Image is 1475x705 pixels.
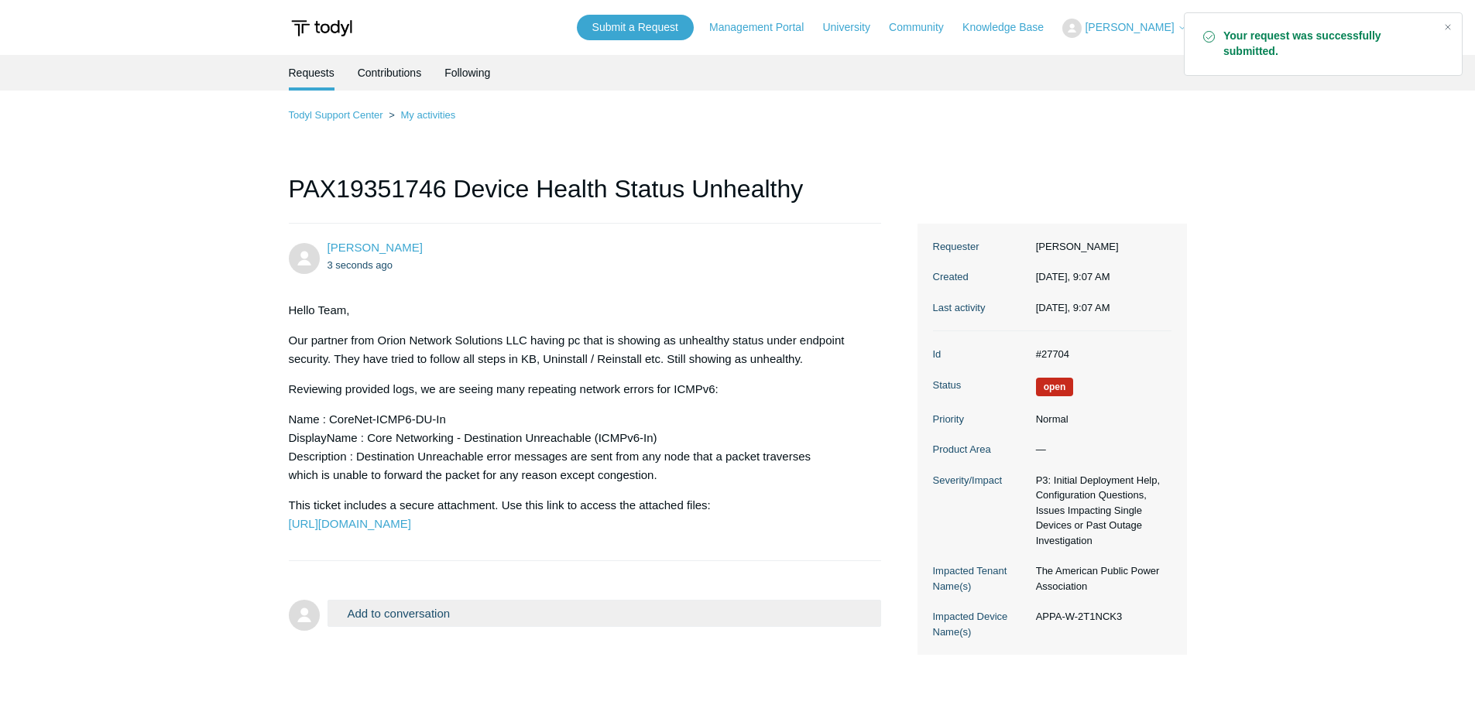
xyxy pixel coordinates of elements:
dd: P3: Initial Deployment Help, Configuration Questions, Issues Impacting Single Devices or Past Out... [1028,473,1171,549]
a: University [822,19,885,36]
div: Close [1437,16,1459,38]
dd: — [1028,442,1171,457]
button: Add to conversation [328,600,882,627]
dd: APPA-W-2T1NCK3 [1028,609,1171,625]
a: Knowledge Base [962,19,1059,36]
dt: Status [933,378,1028,393]
a: Contributions [358,55,422,91]
p: Hello Team, [289,301,866,320]
dt: Severity/Impact [933,473,1028,488]
a: Community [889,19,959,36]
li: Requests [289,55,334,91]
li: My activities [386,109,455,121]
p: Reviewing provided logs, we are seeing many repeating network errors for ICMPv6: [289,380,866,399]
dd: [PERSON_NAME] [1028,239,1171,255]
h1: PAX19351746 Device Health Status Unhealthy [289,170,882,224]
a: Submit a Request [577,15,694,40]
dd: The American Public Power Association [1028,563,1171,594]
a: Following [444,55,490,91]
dt: Priority [933,412,1028,427]
a: [URL][DOMAIN_NAME] [289,517,411,530]
dt: Requester [933,239,1028,255]
span: Alisher Azimov [328,241,423,254]
span: [PERSON_NAME] [1085,21,1174,33]
span: We are working on a response for you [1036,378,1074,396]
p: Our partner from Orion Network Solutions LLC having pc that is showing as unhealthy status under ... [289,331,866,368]
a: [PERSON_NAME] [328,241,423,254]
p: Name : CoreNet-ICMP6-DU-In DisplayName : Core Networking - Destination Unreachable (ICMPv6-In) De... [289,410,866,484]
dd: #27704 [1028,347,1171,362]
dt: Id [933,347,1028,362]
time: 08/27/2025, 09:07 [1036,302,1110,313]
dt: Created [933,269,1028,285]
time: 08/27/2025, 09:07 [328,259,393,271]
p: This ticket includes a secure attachment. Use this link to access the attached files: [289,496,866,533]
dt: Last activity [933,300,1028,316]
img: Todyl Support Center Help Center home page [289,14,355,43]
li: Todyl Support Center [289,109,386,121]
strong: Your request was successfully submitted. [1223,29,1431,60]
dd: Normal [1028,412,1171,427]
a: Management Portal [709,19,819,36]
dt: Impacted Device Name(s) [933,609,1028,639]
dt: Impacted Tenant Name(s) [933,563,1028,594]
a: Todyl Support Center [289,109,383,121]
a: My activities [400,109,455,121]
dt: Product Area [933,442,1028,457]
button: [PERSON_NAME] [1062,19,1186,38]
time: 08/27/2025, 09:07 [1036,271,1110,282]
